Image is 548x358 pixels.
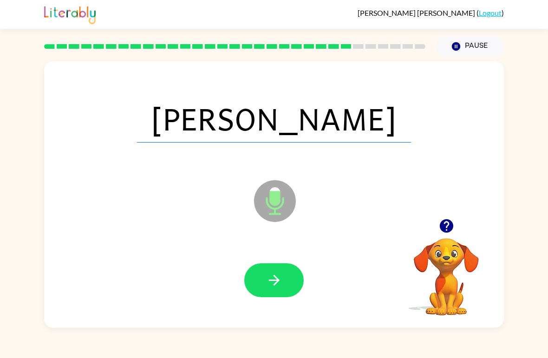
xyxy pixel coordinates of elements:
[358,8,476,17] span: [PERSON_NAME] [PERSON_NAME]
[358,8,504,17] div: ( )
[437,36,504,57] button: Pause
[137,94,411,143] span: [PERSON_NAME]
[479,8,502,17] a: Logout
[400,224,493,317] video: Your browser must support playing .mp4 files to use Literably. Please try using another browser.
[44,4,96,24] img: Literably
